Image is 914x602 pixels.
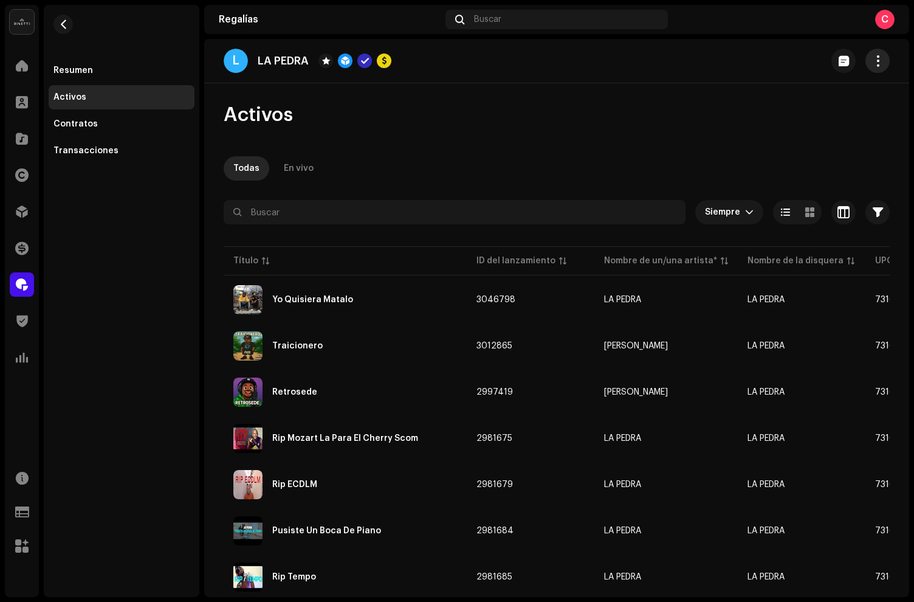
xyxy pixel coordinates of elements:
input: Buscar [224,200,685,224]
div: C [875,10,895,29]
span: 3012865 [476,342,512,350]
div: Rip Tempo [272,573,316,581]
span: 2981679 [476,480,513,489]
span: LA PEDRA [604,480,728,489]
img: 02a7c2d3-3c89-4098-b12f-2ff2945c95ee [10,10,34,34]
div: LA PEDRA [604,480,641,489]
span: 2997419 [476,388,513,396]
div: LA PEDRA [604,527,641,535]
div: Rip Mozart La Para El Cherry Scom [272,434,418,443]
div: LA PEDRA [604,434,641,443]
span: LA PEDRA [604,296,728,304]
div: [PERSON_NAME] [604,342,668,350]
span: LA PEDRA [747,573,785,581]
span: LA PEDRA [604,434,728,443]
span: LA PEDRA [747,388,785,396]
div: Yo Quisiera Matalo [272,296,353,304]
re-m-nav-item: Contratos [49,112,194,136]
div: Regalías [219,15,441,24]
img: c831c4b1-7e2c-4941-89ad-47da4a5b3f8c [233,331,263,361]
div: Todas [233,156,259,181]
p: LA PEDRA [258,55,309,67]
div: UPC [875,255,893,267]
span: Siempre [705,200,745,224]
span: LA PEDRA [747,434,785,443]
div: Contratos [53,119,98,129]
div: dropdown trigger [745,200,754,224]
span: LA PEDRA [747,342,785,350]
div: Nombre de la disquera [747,255,844,267]
img: 1f32e808-0645-4d06-a3b4-04c80079dd28 [233,378,263,407]
div: LA PEDRA [604,573,641,581]
div: Rip ECDLM [272,480,317,489]
span: LA PEDRA [747,296,785,304]
span: Pablo Piddy [604,388,728,396]
div: Traicionero [272,342,323,350]
div: Retrosede [272,388,317,396]
span: 3046798 [476,296,515,304]
span: 2981675 [476,434,512,443]
span: LA PEDRA [604,573,728,581]
div: Transacciones [53,146,119,156]
img: 47080032-281c-4713-9ecd-0da1a98535a6 [233,516,263,545]
re-m-nav-item: Resumen [49,58,194,83]
span: 2981684 [476,527,514,535]
div: En vivo [284,156,314,181]
span: LA PEDRA [747,480,785,489]
span: LA PEDRA [604,527,728,535]
re-m-nav-item: Transacciones [49,139,194,163]
div: [PERSON_NAME] [604,388,668,396]
img: 2d999f3f-5563-4fd8-87b3-78c181214f0f [233,470,263,499]
img: c60f0522-069c-4d2c-8470-a3a14ae3cffc [233,424,263,453]
div: Pusiste Un Boca De Piano [272,527,381,535]
div: Activos [53,92,86,102]
span: Activos [224,103,293,127]
re-m-nav-item: Activos [49,85,194,109]
span: Pablo Piddy [604,342,728,350]
div: LA PEDRA [604,296,641,304]
img: b01b0b8e-3f8f-4dc9-ae63-d331efcdc405 [233,285,263,314]
div: Resumen [53,66,93,75]
div: Nombre de un/una artista* [604,255,717,267]
div: L [224,49,248,73]
span: 2981685 [476,573,512,581]
div: ID del lanzamiento [476,255,555,267]
span: LA PEDRA [747,527,785,535]
img: be78080c-a534-4351-b429-347a18b09a03 [233,562,263,592]
div: Título [233,255,258,267]
span: Buscar [474,15,501,24]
